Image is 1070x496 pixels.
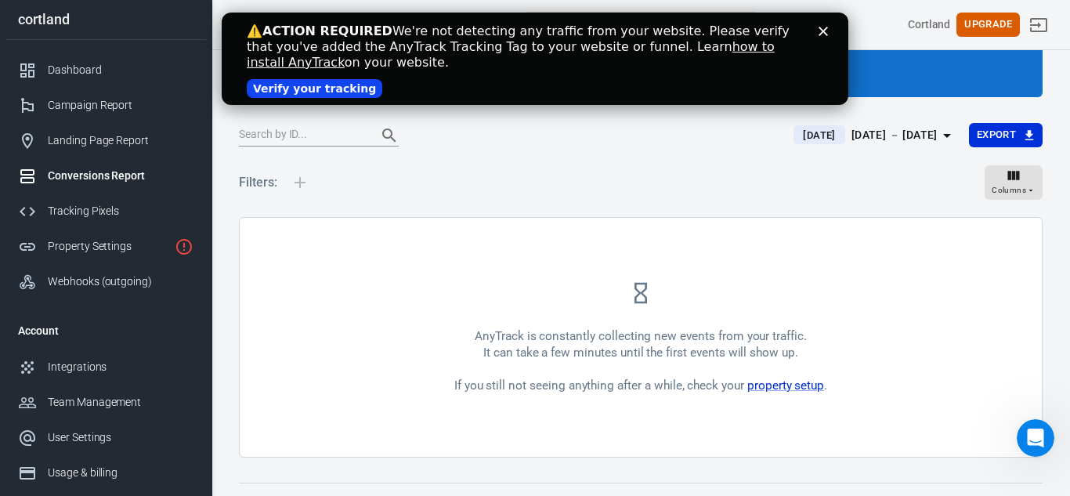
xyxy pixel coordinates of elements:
[992,183,1026,197] span: Columns
[48,465,193,481] div: Usage & billing
[956,13,1020,37] button: Upgrade
[5,229,206,264] a: Property Settings
[48,203,193,219] div: Tracking Pixels
[5,194,206,229] a: Tracking Pixels
[797,128,841,143] span: [DATE]
[371,117,408,154] button: Search
[231,10,316,39] button: cortland
[48,429,193,446] div: User Settings
[969,123,1043,147] button: Export
[5,158,206,194] a: Conversions Report
[175,237,193,256] svg: Property is not installed yet
[48,62,193,78] div: Dashboard
[48,168,193,184] div: Conversions Report
[48,97,193,114] div: Campaign Report
[48,394,193,411] div: Team Management
[908,16,951,33] div: Account id: KXSegCx4
[5,312,206,349] li: Account
[48,359,193,375] div: Integrations
[1020,6,1057,44] a: Sign out
[747,378,824,393] a: property setup
[239,125,364,146] input: Search by ID...
[5,349,206,385] a: Integrations
[781,122,968,148] button: [DATE][DATE] － [DATE]
[5,264,206,299] a: Webhooks (outgoing)
[239,157,277,208] h5: Filters:
[851,125,938,145] div: [DATE] － [DATE]
[5,455,206,491] a: Usage & billing
[5,420,206,455] a: User Settings
[5,52,206,88] a: Dashboard
[1017,419,1054,457] iframe: Intercom live chat
[48,238,168,255] div: Property Settings
[523,12,758,38] button: Find anything...⌘ + K
[5,385,206,420] a: Team Management
[597,14,613,24] div: Close
[5,13,206,27] div: cortland
[5,88,206,123] a: Campaign Report
[454,328,827,394] div: AnyTrack is constantly collecting new events from your traffic. It can take a few minutes until t...
[222,13,848,105] iframe: Intercom live chat banner
[48,132,193,149] div: Landing Page Report
[48,273,193,290] div: Webhooks (outgoing)
[5,123,206,158] a: Landing Page Report
[985,165,1043,200] button: Columns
